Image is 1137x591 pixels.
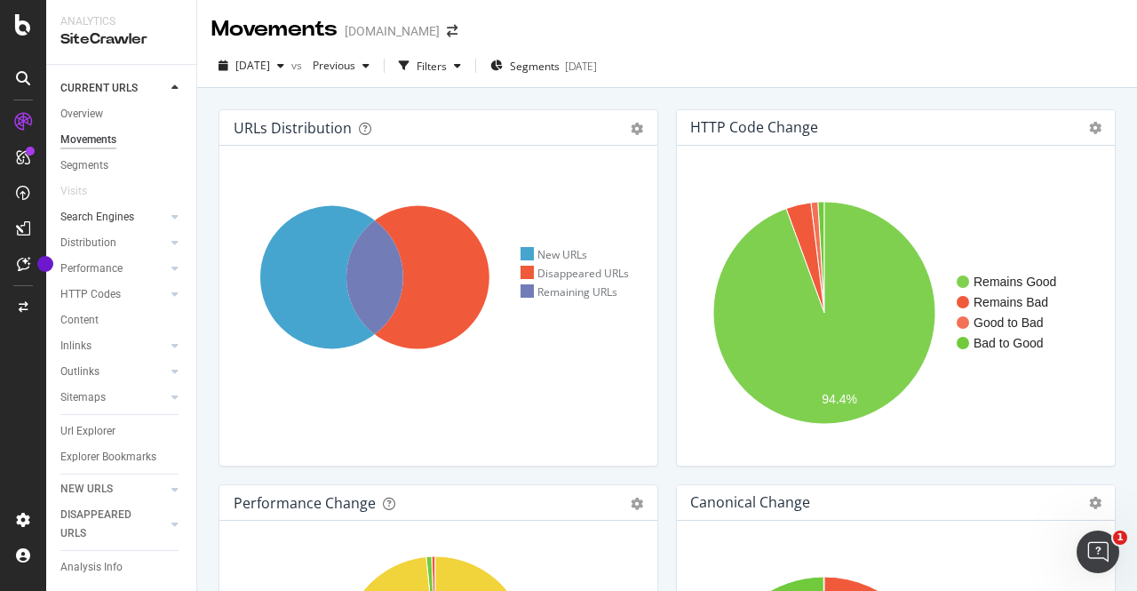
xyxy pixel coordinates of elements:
a: Url Explorer [60,422,184,441]
h4: Canonical Change [690,491,810,515]
a: HTTP Codes [60,285,166,304]
div: Visits [60,182,87,201]
span: 1 [1113,531,1127,545]
div: Overview [60,105,103,124]
div: gear [631,498,643,510]
div: Search Engines [60,208,134,227]
button: Previous [306,52,377,80]
div: Distribution [60,234,116,252]
div: Segments [60,156,108,175]
div: Explorer Bookmarks [60,448,156,467]
a: CURRENT URLS [60,79,166,98]
a: Explorer Bookmarks [60,448,184,467]
i: Options [1089,497,1101,509]
text: 94.4% [822,393,857,407]
svg: A chart. [691,174,1094,451]
a: Overview [60,105,184,124]
div: Outlinks [60,363,99,381]
button: Segments[DATE] [483,52,604,80]
a: Distribution [60,234,166,252]
text: Remains Bad [974,295,1048,309]
div: [DATE] [565,59,597,74]
a: Inlinks [60,337,166,355]
text: Remains Good [974,275,1056,289]
div: Analysis Info [60,558,123,577]
iframe: Intercom live chat [1077,531,1119,573]
div: URLs Distribution [234,119,352,137]
div: gear [631,123,643,135]
div: Filters [417,59,447,74]
a: Search Engines [60,208,166,227]
a: Content [60,311,184,330]
div: SiteCrawler [60,29,182,50]
a: Performance [60,260,166,278]
text: Bad to Good [974,336,1044,350]
div: Performance [60,260,123,278]
span: Previous [306,58,355,73]
div: HTTP Codes [60,285,121,304]
div: Disappeared URLs [521,266,630,281]
a: Outlinks [60,363,166,381]
i: Options [1089,122,1101,134]
div: Analytics [60,14,182,29]
div: CURRENT URLS [60,79,138,98]
div: Movements [211,14,338,44]
div: NEW URLS [60,480,113,499]
div: Tooltip anchor [37,256,53,272]
span: Segments [510,59,560,74]
div: Inlinks [60,337,91,355]
span: vs [291,58,306,73]
a: Sitemaps [60,388,166,407]
div: New URLs [521,247,588,262]
div: Sitemaps [60,388,106,407]
div: DISAPPEARED URLS [60,506,150,543]
span: 2025 Jun. 2nd [235,58,270,73]
a: Segments [60,156,184,175]
button: Filters [392,52,468,80]
h4: HTTP Code Change [690,116,818,140]
div: Movements [60,131,116,149]
a: Analysis Info [60,558,184,577]
a: Visits [60,182,105,201]
button: [DATE] [211,52,291,80]
div: arrow-right-arrow-left [447,25,457,37]
div: Content [60,311,99,330]
a: NEW URLS [60,480,166,499]
div: Performance Change [234,494,376,512]
div: Remaining URLs [521,284,618,299]
div: [DOMAIN_NAME] [345,22,440,40]
div: Url Explorer [60,422,115,441]
text: Good to Bad [974,315,1044,330]
a: DISAPPEARED URLS [60,506,166,543]
a: Movements [60,131,184,149]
